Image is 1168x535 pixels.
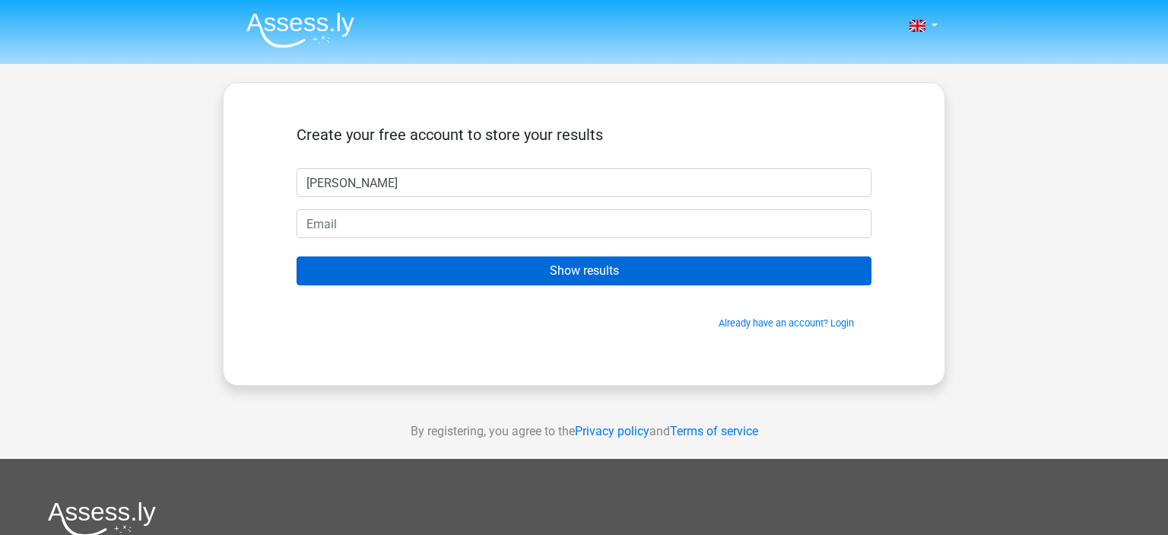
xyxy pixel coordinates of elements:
a: Privacy policy [575,424,649,438]
input: First name [297,168,871,197]
h5: Create your free account to store your results [297,126,871,144]
input: Show results [297,256,871,285]
img: Assessly [246,12,354,48]
a: Already have an account? Login [719,317,854,329]
input: Email [297,209,871,238]
a: Terms of service [670,424,758,438]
